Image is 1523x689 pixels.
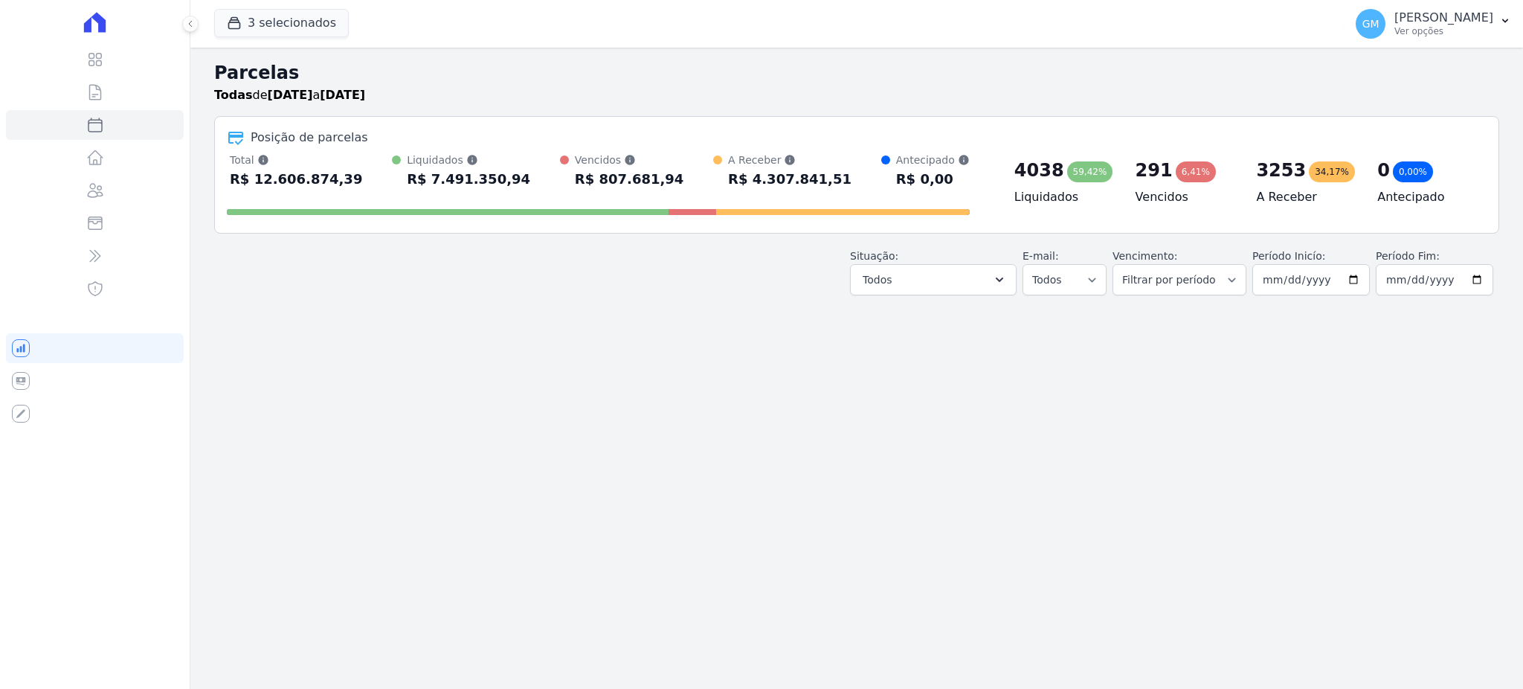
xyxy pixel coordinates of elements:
[214,86,365,104] p: de a
[1067,161,1113,182] div: 59,42%
[1136,188,1233,206] h4: Vencidos
[863,271,892,289] span: Todos
[575,167,684,191] div: R$ 807.681,94
[320,88,365,102] strong: [DATE]
[214,60,1499,86] h2: Parcelas
[850,264,1017,295] button: Todos
[728,153,851,167] div: A Receber
[251,129,368,147] div: Posição de parcelas
[1394,10,1493,25] p: [PERSON_NAME]
[230,167,362,191] div: R$ 12.606.874,39
[1014,158,1064,182] div: 4038
[230,153,362,167] div: Total
[1014,188,1112,206] h4: Liquidados
[407,167,530,191] div: R$ 7.491.350,94
[1394,25,1493,37] p: Ver opções
[1113,250,1177,262] label: Vencimento:
[1309,161,1355,182] div: 34,17%
[1023,250,1059,262] label: E-mail:
[850,250,898,262] label: Situação:
[1377,158,1390,182] div: 0
[728,167,851,191] div: R$ 4.307.841,51
[1176,161,1216,182] div: 6,41%
[1362,19,1379,29] span: GM
[1344,3,1523,45] button: GM [PERSON_NAME] Ver opções
[896,153,970,167] div: Antecipado
[896,167,970,191] div: R$ 0,00
[1256,188,1353,206] h4: A Receber
[1393,161,1433,182] div: 0,00%
[575,153,684,167] div: Vencidos
[1252,250,1325,262] label: Período Inicío:
[1256,158,1306,182] div: 3253
[214,9,349,37] button: 3 selecionados
[407,153,530,167] div: Liquidados
[268,88,313,102] strong: [DATE]
[1377,188,1475,206] h4: Antecipado
[214,88,253,102] strong: Todas
[1136,158,1173,182] div: 291
[1376,249,1493,264] label: Período Fim:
